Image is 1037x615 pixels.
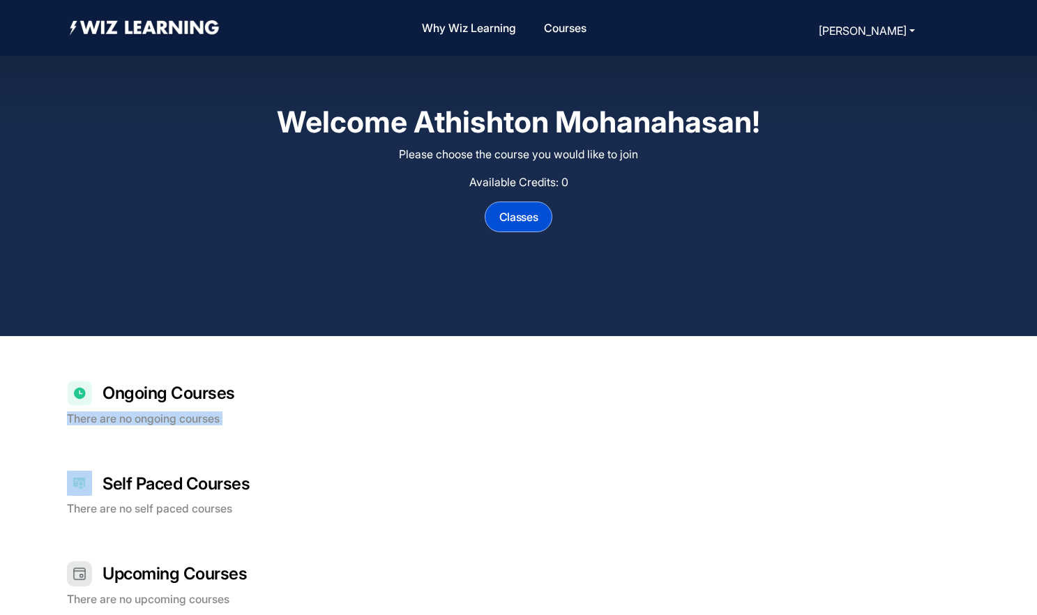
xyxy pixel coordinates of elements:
[67,503,970,515] h2: There are no self paced courses
[103,473,250,494] h2: Self Paced Courses
[67,593,970,606] p: There are no upcoming courses
[485,202,553,232] button: Classes
[815,21,919,40] button: [PERSON_NAME]
[103,382,235,404] h2: Ongoing Courses
[103,563,247,584] h2: Upcoming Courses
[416,13,522,43] a: Why Wiz Learning
[67,413,970,425] h2: There are no ongoing courses
[538,13,592,43] a: Courses
[114,104,923,141] h2: Welcome Athishton Mohanahasan!
[114,146,923,162] p: Please choose the course you would like to join
[114,174,923,190] p: Available Credits: 0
